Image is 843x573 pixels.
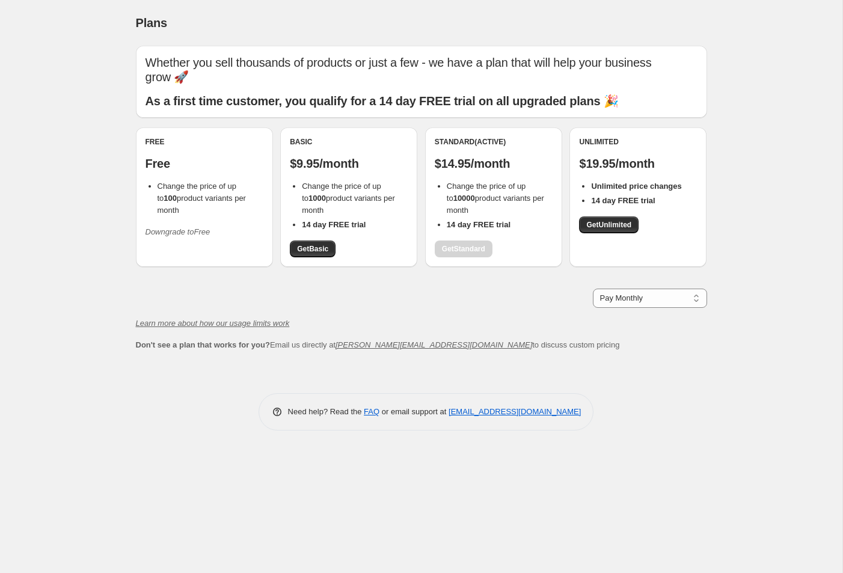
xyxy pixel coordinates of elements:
[136,340,270,349] b: Don't see a plan that works for you?
[288,407,364,416] span: Need help? Read the
[290,137,408,147] div: Basic
[447,220,510,229] b: 14 day FREE trial
[435,137,553,147] div: Standard (Active)
[146,156,263,171] p: Free
[146,137,263,147] div: Free
[453,194,475,203] b: 10000
[146,94,619,108] b: As a first time customer, you qualify for a 14 day FREE trial on all upgraded plans 🎉
[302,182,395,215] span: Change the price of up to product variants per month
[136,319,290,328] a: Learn more about how our usage limits work
[308,194,326,203] b: 1000
[579,156,697,171] p: $19.95/month
[146,227,210,236] i: Downgrade to Free
[297,244,328,254] span: Get Basic
[449,407,581,416] a: [EMAIL_ADDRESS][DOMAIN_NAME]
[138,222,218,242] button: Downgrade toFree
[591,182,681,191] b: Unlimited price changes
[336,340,532,349] a: [PERSON_NAME][EMAIL_ADDRESS][DOMAIN_NAME]
[591,196,655,205] b: 14 day FREE trial
[290,156,408,171] p: $9.95/month
[158,182,246,215] span: Change the price of up to product variants per month
[579,137,697,147] div: Unlimited
[379,407,449,416] span: or email support at
[579,216,639,233] a: GetUnlimited
[146,55,697,84] p: Whether you sell thousands of products or just a few - we have a plan that will help your busines...
[290,241,336,257] a: GetBasic
[435,156,553,171] p: $14.95/month
[302,220,366,229] b: 14 day FREE trial
[586,220,631,230] span: Get Unlimited
[364,407,379,416] a: FAQ
[136,16,167,29] span: Plans
[136,340,620,349] span: Email us directly at to discuss custom pricing
[164,194,177,203] b: 100
[447,182,544,215] span: Change the price of up to product variants per month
